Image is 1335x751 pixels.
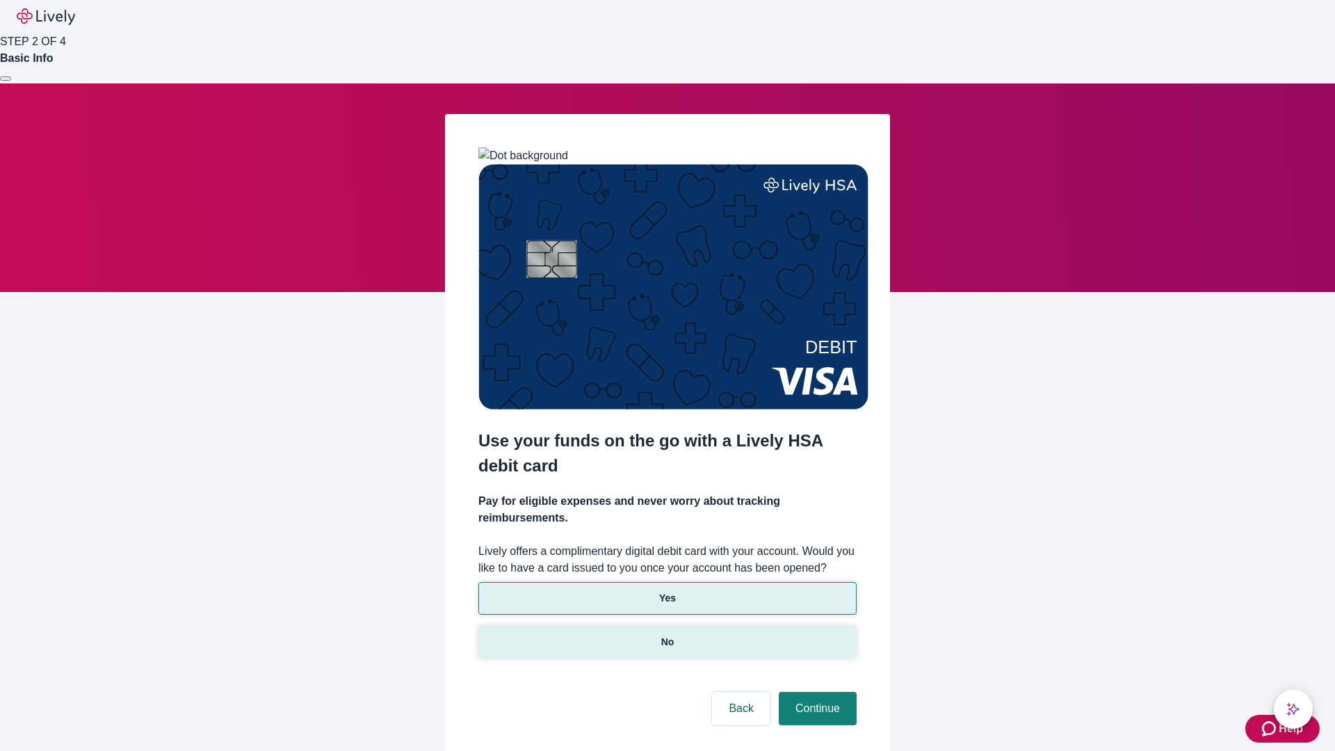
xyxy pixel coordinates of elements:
[478,428,857,478] h2: Use your funds on the go with a Lively HSA debit card
[1279,720,1303,737] span: Help
[478,543,857,576] label: Lively offers a complimentary digital debit card with your account. Would you like to have a card...
[478,493,857,526] h4: Pay for eligible expenses and never worry about tracking reimbursements.
[1262,720,1279,737] svg: Zendesk support icon
[659,591,676,606] p: Yes
[1245,715,1320,743] button: Zendesk support iconHelp
[1274,690,1313,729] button: chat
[478,582,857,615] button: Yes
[478,147,568,164] img: Dot background
[478,164,868,410] img: Debit card
[712,692,770,725] button: Back
[661,635,674,649] p: No
[779,692,857,725] button: Continue
[478,626,857,659] button: No
[1286,702,1300,716] svg: Lively AI Assistant
[17,8,75,25] img: Lively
